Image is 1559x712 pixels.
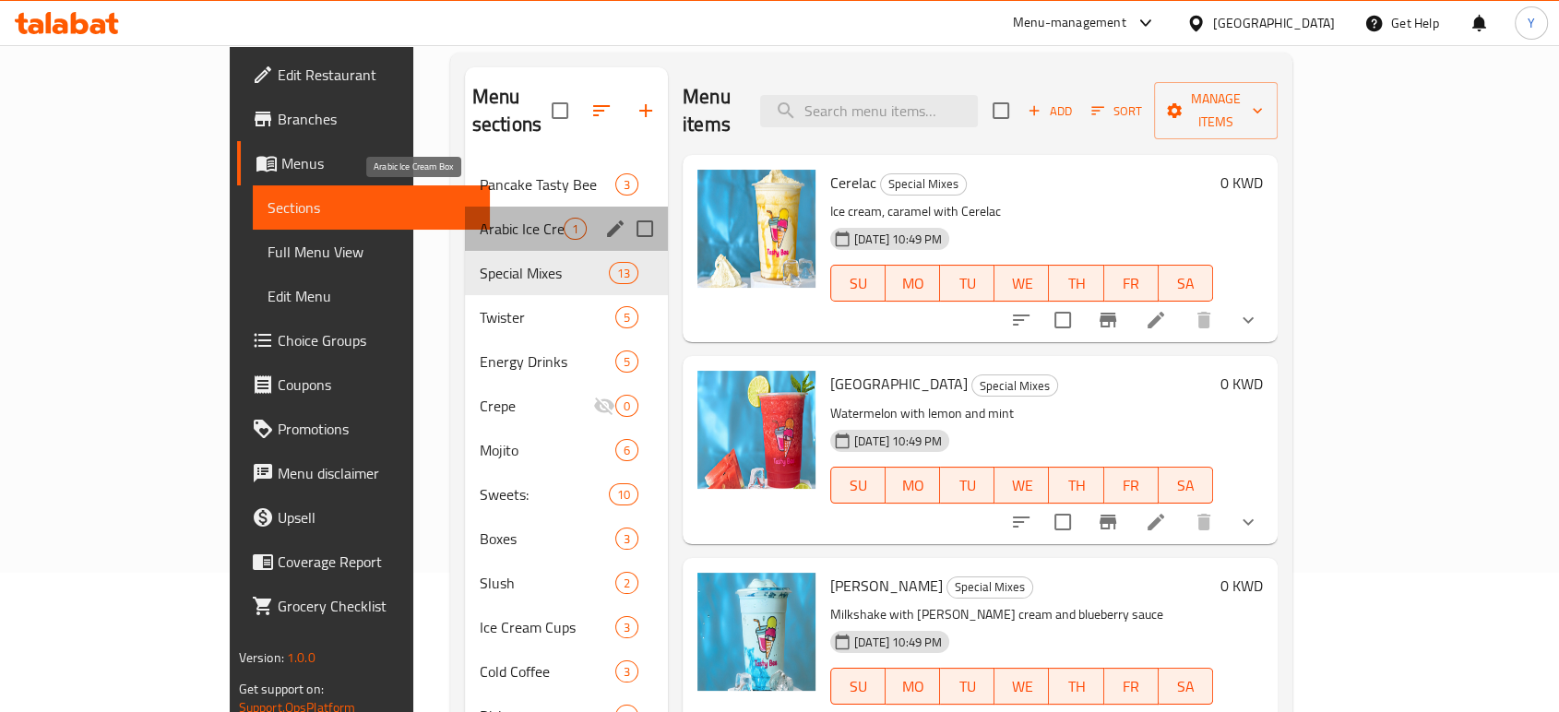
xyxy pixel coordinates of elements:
h2: Menu items [683,83,738,138]
div: items [615,173,638,196]
button: Sort [1087,97,1147,125]
button: TU [940,668,994,705]
div: Arabic Ice Cream Box1edit [465,207,668,251]
span: 3 [616,530,637,548]
span: Boxes [480,528,615,550]
p: Milkshake with [PERSON_NAME] cream and blueberry sauce [830,603,1213,626]
a: Edit menu item [1145,511,1167,533]
a: Edit Restaurant [237,53,490,97]
div: [GEOGRAPHIC_DATA] [1213,13,1335,33]
button: TH [1049,668,1103,705]
div: Sweets:10 [465,472,668,516]
span: [DATE] 10:49 PM [847,231,949,248]
span: [DATE] 10:49 PM [847,433,949,450]
span: TU [947,673,987,700]
span: TU [947,270,987,297]
button: SA [1159,265,1213,302]
div: Ice Cream Cups3 [465,605,668,649]
a: Branches [237,97,490,141]
span: Y [1528,13,1535,33]
div: items [615,528,638,550]
svg: Show Choices [1237,309,1259,331]
span: Slush [480,572,615,594]
div: items [615,660,638,682]
button: SU [830,467,886,504]
h6: 0 KWD [1220,573,1263,599]
span: Energy Drinks [480,350,615,373]
button: show more [1226,500,1270,544]
button: Manage items [1154,82,1278,139]
a: Upsell [237,495,490,540]
button: Branch-specific-item [1086,298,1130,342]
span: 1.0.0 [288,646,316,670]
span: SA [1166,673,1206,700]
span: Upsell [278,506,475,528]
button: SU [830,265,886,302]
input: search [760,95,978,127]
span: Promotions [278,418,475,440]
button: MO [886,265,940,302]
button: SA [1159,467,1213,504]
p: Watermelon with lemon and mint [830,402,1213,425]
button: TH [1049,467,1103,504]
span: [DATE] 10:49 PM [847,634,949,651]
span: FR [1112,472,1151,499]
span: MO [893,472,933,499]
span: Sort items [1079,97,1154,125]
span: 6 [616,442,637,459]
button: Add [1020,97,1079,125]
span: 0 [616,398,637,415]
div: Special Mixes [480,262,609,284]
h6: 0 KWD [1220,170,1263,196]
div: Mojito6 [465,428,668,472]
span: Arabic Ice Cream Box [480,218,564,240]
span: Cold Coffee [480,660,615,682]
a: Choice Groups [237,318,490,362]
span: Pancake Tasty Bee [480,173,615,196]
span: TH [1056,270,1096,297]
button: delete [1182,500,1226,544]
div: Special Mixes [946,576,1033,599]
a: Coverage Report [237,540,490,584]
span: Coverage Report [278,551,475,573]
button: sort-choices [999,500,1043,544]
span: Version: [239,646,284,670]
span: 13 [610,265,637,282]
span: 3 [616,663,637,681]
span: Edit Restaurant [278,64,475,86]
span: Add [1025,101,1075,122]
span: [PERSON_NAME] [830,572,943,599]
span: Ice Cream Cups [480,616,615,638]
span: TH [1056,472,1096,499]
span: Select section [982,91,1020,130]
div: Boxes3 [465,516,668,561]
div: items [564,218,587,240]
span: FR [1112,270,1151,297]
span: 1 [565,220,586,238]
span: Special Mixes [881,173,966,195]
img: Cerelac [697,170,815,288]
span: 3 [616,619,637,636]
span: Edit Menu [268,285,475,307]
span: Coupons [278,374,475,396]
span: Cerelac [830,169,876,196]
div: Sweets: [480,483,609,505]
img: Einstein [697,573,815,691]
span: Select all sections [541,91,579,130]
span: 3 [616,176,637,194]
div: items [615,350,638,373]
span: Menu disclaimer [278,462,475,484]
span: 5 [616,309,637,326]
span: Twister [480,306,615,328]
div: Special Mixes [880,173,967,196]
div: Special Mixes13 [465,251,668,295]
div: Energy Drinks5 [465,339,668,384]
span: Sections [268,196,475,219]
span: Mojito [480,439,615,461]
a: Menus [237,141,490,185]
span: MO [893,673,933,700]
